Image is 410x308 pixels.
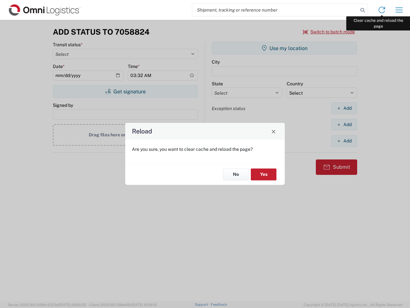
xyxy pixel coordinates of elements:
input: Shipment, tracking or reference number [192,4,358,16]
h4: Reload [132,127,152,136]
button: Yes [251,168,276,180]
button: No [223,168,249,180]
p: Are you sure, you want to clear cache and reload the page? [132,146,278,152]
button: Close [269,127,278,136]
